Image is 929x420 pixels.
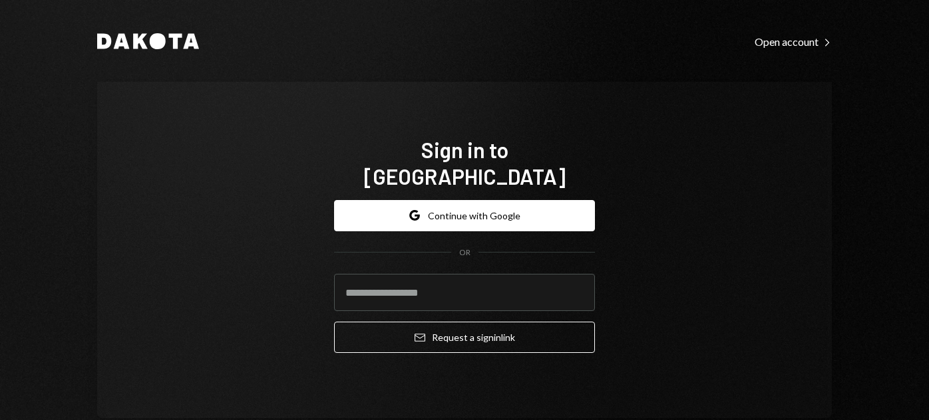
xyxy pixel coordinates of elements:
button: Continue with Google [334,200,595,231]
button: Request a signinlink [334,322,595,353]
h1: Sign in to [GEOGRAPHIC_DATA] [334,136,595,189]
div: OR [459,247,470,259]
a: Open account [755,34,832,49]
div: Open account [755,35,832,49]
